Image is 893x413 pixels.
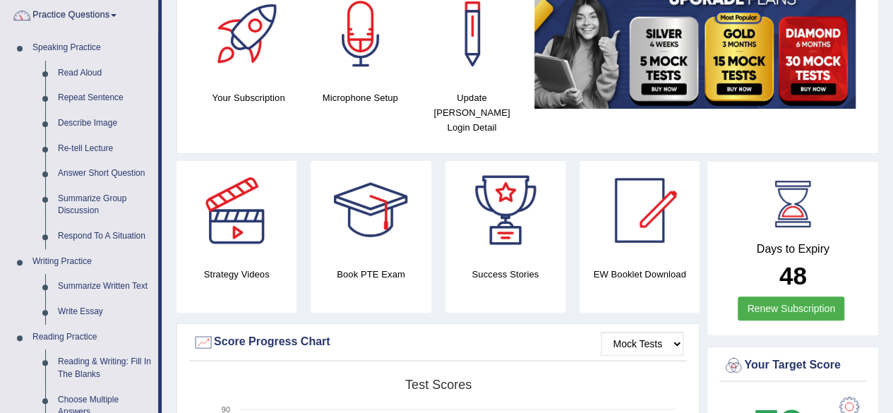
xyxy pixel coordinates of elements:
b: 48 [779,262,807,289]
a: Summarize Written Text [52,274,158,299]
a: Answer Short Question [52,161,158,186]
a: Reading Practice [26,325,158,350]
a: Write Essay [52,299,158,325]
div: Your Target Score [723,355,863,376]
a: Summarize Group Discussion [52,186,158,224]
h4: Days to Expiry [723,243,863,256]
h4: Success Stories [445,267,565,282]
h4: Microphone Setup [311,90,409,105]
h4: Book PTE Exam [311,267,431,282]
a: Reading & Writing: Fill In The Blanks [52,349,158,387]
a: Respond To A Situation [52,224,158,249]
a: Describe Image [52,111,158,136]
div: Score Progress Chart [193,332,683,353]
h4: Update [PERSON_NAME] Login Detail [423,90,520,135]
a: Repeat Sentence [52,85,158,111]
tspan: Test scores [405,378,472,392]
h4: EW Booklet Download [580,267,700,282]
a: Renew Subscription [738,297,844,321]
a: Read Aloud [52,61,158,86]
a: Speaking Practice [26,35,158,61]
a: Writing Practice [26,249,158,275]
h4: Strategy Videos [176,267,296,282]
a: Re-tell Lecture [52,136,158,162]
h4: Your Subscription [200,90,297,105]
